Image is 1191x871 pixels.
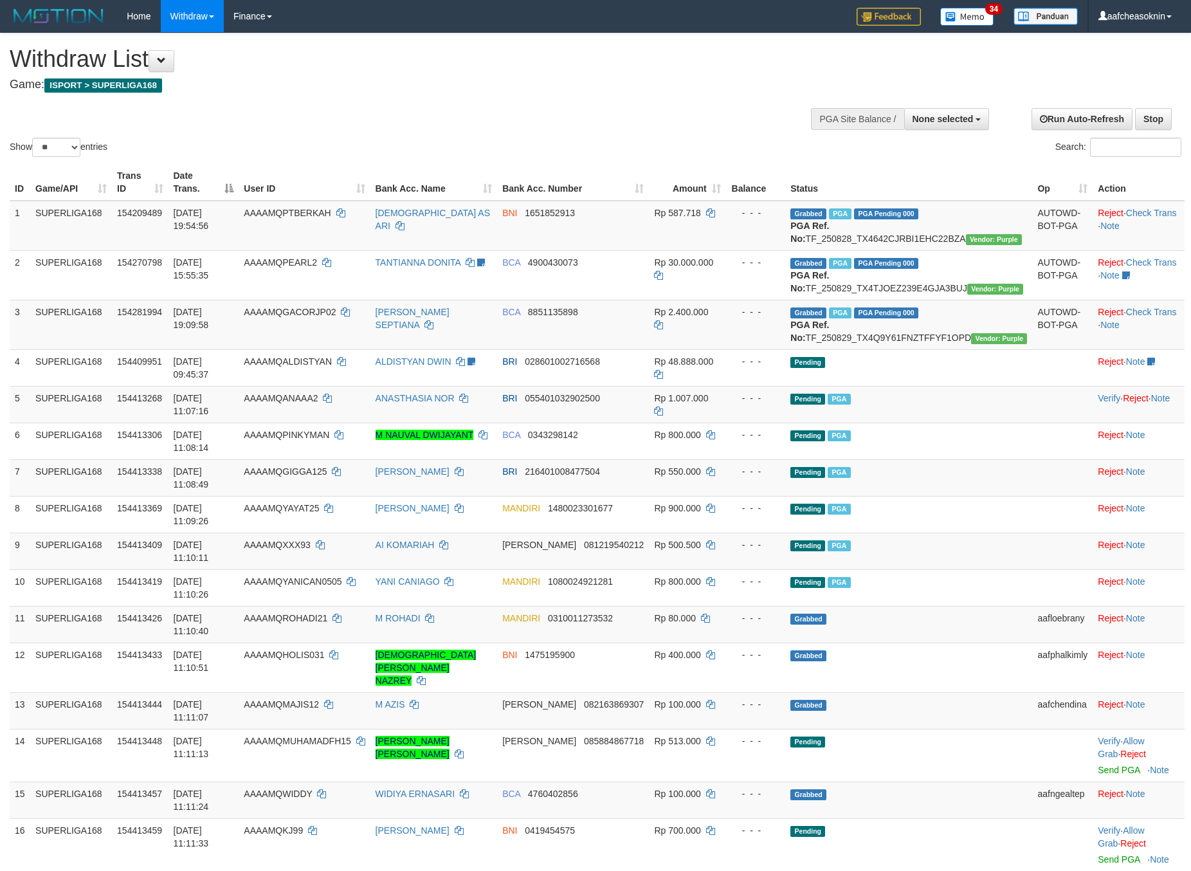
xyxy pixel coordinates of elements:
a: Note [1100,270,1120,280]
td: SUPERLIGA168 [30,423,112,459]
a: [PERSON_NAME] [376,466,450,477]
a: Verify [1098,825,1120,836]
span: BCA [502,257,520,268]
span: Rp 700.000 [654,825,700,836]
th: Trans ID: activate to sort column ascending [112,164,168,201]
span: Rp 100.000 [654,789,700,799]
span: Copy 1651852913 to clipboard [525,208,575,218]
div: - - - [731,465,781,478]
span: Rp 1.007.000 [654,393,708,403]
span: AAAAMQPEARL2 [244,257,317,268]
td: · · [1093,729,1185,782]
td: · [1093,459,1185,496]
span: [DATE] 11:07:16 [174,393,209,416]
a: M ROHADI [376,613,421,623]
a: Note [1126,650,1145,660]
span: 154270798 [117,257,162,268]
th: Game/API: activate to sort column ascending [30,164,112,201]
a: Check Trans [1126,257,1177,268]
span: Vendor URL: https://trx4.1velocity.biz [966,234,1022,245]
span: Vendor URL: https://trx4.1velocity.biz [967,284,1023,295]
span: [PERSON_NAME] [502,540,576,550]
a: Note [1100,320,1120,330]
div: - - - [731,392,781,405]
div: - - - [731,735,781,747]
span: AAAAMQANAAA2 [244,393,318,403]
td: 13 [10,692,30,729]
span: [DATE] 15:55:35 [174,257,209,280]
a: ANASTHASIA NOR [376,393,455,403]
a: Reject [1098,699,1123,710]
span: ISPORT > SUPERLIGA168 [44,78,162,93]
label: Search: [1055,138,1181,157]
span: [DATE] 09:45:37 [174,356,209,380]
span: PGA Pending [854,258,918,269]
span: Copy 082163869307 to clipboard [584,699,644,710]
td: · [1093,496,1185,533]
b: PGA Ref. No: [790,270,829,293]
a: Check Trans [1126,307,1177,317]
span: BCA [502,789,520,799]
span: BCA [502,430,520,440]
td: SUPERLIGA168 [30,533,112,569]
a: Note [1126,699,1145,710]
th: Bank Acc. Name: activate to sort column ascending [370,164,498,201]
a: Note [1126,466,1145,477]
h1: Withdraw List [10,46,781,72]
td: · [1093,606,1185,643]
td: · [1093,782,1185,818]
span: Copy 0343298142 to clipboard [528,430,578,440]
span: Copy 8851135898 to clipboard [528,307,578,317]
span: 154413369 [117,503,162,513]
td: 6 [10,423,30,459]
a: Reject [1098,466,1123,477]
td: SUPERLIGA168 [30,300,112,349]
span: Pending [790,467,825,478]
span: [DATE] 11:11:24 [174,789,209,812]
td: · [1093,569,1185,606]
a: Note [1150,854,1169,865]
span: Grabbed [790,614,826,625]
span: [PERSON_NAME] [502,736,576,746]
a: Allow Grab [1098,736,1144,759]
td: 15 [10,782,30,818]
span: Pending [790,826,825,837]
td: SUPERLIGA168 [30,386,112,423]
span: PGA Pending [854,307,918,318]
td: SUPERLIGA168 [30,569,112,606]
span: · [1098,825,1144,848]
a: YANI CANIAGO [376,576,440,587]
span: PGA Pending [854,208,918,219]
a: Reject [1120,749,1146,759]
span: AAAAMQMAJIS12 [244,699,319,710]
a: Note [1126,540,1145,550]
th: Date Trans.: activate to sort column descending [168,164,239,201]
span: Rp 48.888.000 [654,356,713,367]
span: BNI [502,650,517,660]
button: None selected [904,108,990,130]
span: Marked by aafnonsreyleab [829,307,851,318]
span: [DATE] 11:10:40 [174,613,209,636]
td: AUTOWD-BOT-PGA [1032,201,1093,251]
a: [PERSON_NAME] SEPTIANA [376,307,450,330]
span: Marked by aafmaleo [829,258,851,269]
th: Amount: activate to sort column ascending [649,164,725,201]
span: [DATE] 11:10:51 [174,650,209,673]
span: [DATE] 19:54:56 [174,208,209,231]
td: aafphalkimly [1032,643,1093,692]
span: Copy 081219540212 to clipboard [584,540,644,550]
span: Marked by aafsengchandara [828,467,850,478]
span: Copy 085884867718 to clipboard [584,736,644,746]
td: 14 [10,729,30,782]
span: Grabbed [790,789,826,800]
a: [DEMOGRAPHIC_DATA][PERSON_NAME] NAZREY [376,650,477,686]
span: [DATE] 11:10:26 [174,576,209,600]
span: Copy 1475195900 to clipboard [525,650,575,660]
td: TF_250829_TX4Q9Y61FNZTFFYF1OPD [785,300,1032,349]
span: AAAAMQPINKYMAN [244,430,329,440]
span: Rp 500.500 [654,540,700,550]
span: BRI [502,393,517,403]
span: BCA [502,307,520,317]
span: Copy 1480023301677 to clipboard [548,503,613,513]
td: aafngealtep [1032,782,1093,818]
